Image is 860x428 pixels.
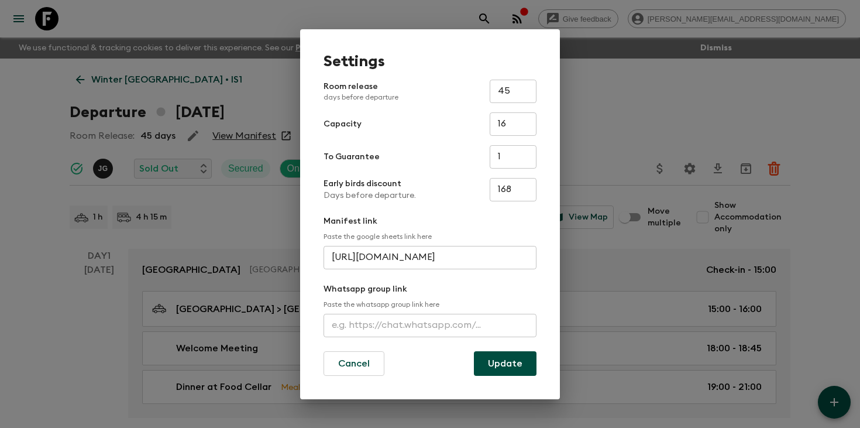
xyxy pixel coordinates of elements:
p: Paste the google sheets link here [324,232,536,241]
h1: Settings [324,53,536,70]
input: e.g. 4 [490,145,536,169]
p: Early birds discount [324,178,416,190]
input: e.g. 14 [490,112,536,136]
input: e.g. https://docs.google.com/spreadsheets/d/1P7Zz9v8J0vXy1Q/edit#gid=0 [324,246,536,269]
p: Days before departure. [324,190,416,201]
p: Room release [324,81,398,102]
input: e.g. 30 [490,80,536,103]
p: Paste the whatsapp group link here [324,300,536,309]
button: Cancel [324,351,384,376]
p: To Guarantee [324,151,380,163]
p: Capacity [324,118,362,130]
p: Whatsapp group link [324,283,536,295]
p: Manifest link [324,215,536,227]
input: e.g. https://chat.whatsapp.com/... [324,314,536,337]
p: days before departure [324,93,398,102]
button: Update [474,351,536,376]
input: e.g. 180 [490,178,536,201]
